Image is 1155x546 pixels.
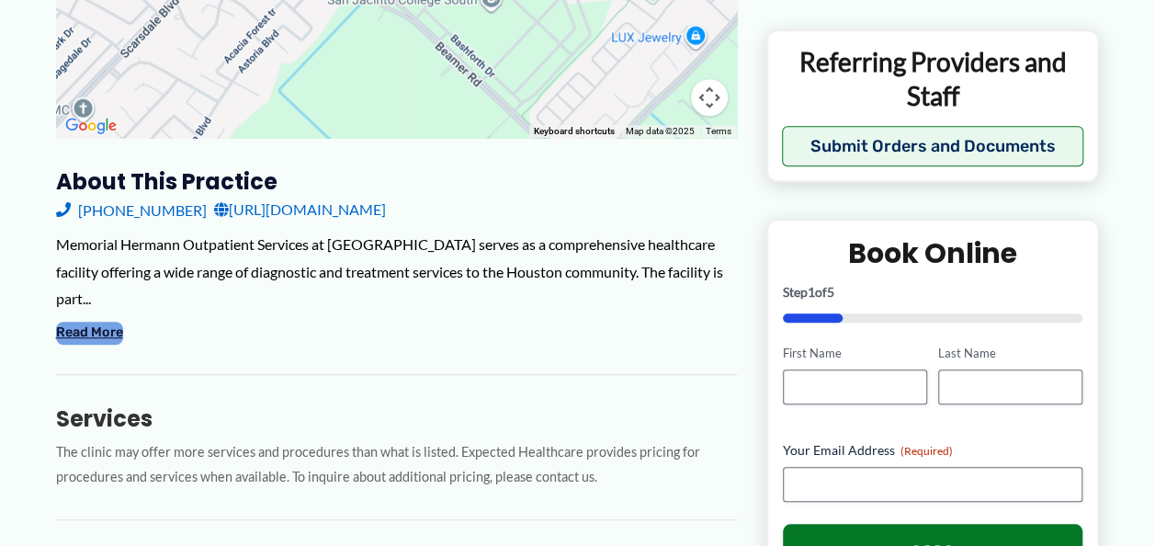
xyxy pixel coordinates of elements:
span: Map data ©2025 [626,126,695,136]
div: Memorial Hermann Outpatient Services at [GEOGRAPHIC_DATA] serves as a comprehensive healthcare fa... [56,231,737,313]
span: (Required) [900,443,953,457]
button: Keyboard shortcuts [534,125,615,138]
button: Read More [56,322,123,344]
span: 5 [827,284,834,300]
button: Submit Orders and Documents [782,126,1084,166]
a: [URL][DOMAIN_NAME] [214,196,386,223]
img: Google [61,114,121,138]
h2: Book Online [783,235,1083,271]
span: 1 [808,284,815,300]
button: Map camera controls [691,79,728,116]
a: Terms (opens in new tab) [706,126,731,136]
label: Last Name [938,345,1082,362]
a: [PHONE_NUMBER] [56,196,207,223]
label: First Name [783,345,927,362]
a: Open this area in Google Maps (opens a new window) [61,114,121,138]
p: The clinic may offer more services and procedures than what is listed. Expected Healthcare provid... [56,440,737,490]
label: Your Email Address [783,440,1083,459]
p: Referring Providers and Staff [782,45,1084,112]
h3: About this practice [56,167,737,196]
h3: Services [56,404,737,433]
p: Step of [783,286,1083,299]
